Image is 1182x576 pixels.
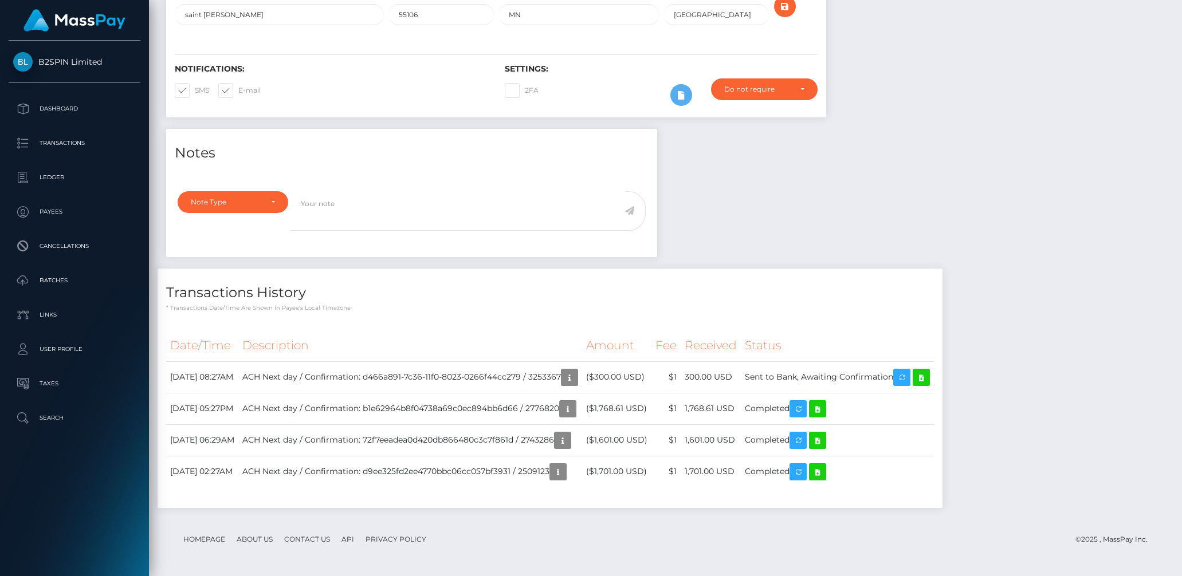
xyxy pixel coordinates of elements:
[13,135,136,152] p: Transactions
[175,83,209,98] label: SMS
[582,456,651,487] td: ($1,701.00 USD)
[9,163,140,192] a: Ledger
[651,330,681,361] th: Fee
[238,456,582,487] td: ACH Next day / Confirmation: d9ee325fd2ee4770bbc06cc057bf3931 / 2509123
[741,424,934,456] td: Completed
[280,530,335,548] a: Contact Us
[681,393,741,424] td: 1,768.61 USD
[232,530,277,548] a: About Us
[13,238,136,255] p: Cancellations
[238,330,582,361] th: Description
[13,203,136,220] p: Payees
[9,94,140,123] a: Dashboard
[166,330,238,361] th: Date/Time
[238,393,582,424] td: ACH Next day / Confirmation: b1e62964b8f04738a69c0ec894bb6d66 / 2776820
[505,64,818,74] h6: Settings:
[651,424,681,456] td: $1
[166,424,238,456] td: [DATE] 06:29AM
[13,306,136,323] p: Links
[651,456,681,487] td: $1
[582,393,651,424] td: ($1,768.61 USD)
[9,301,140,329] a: Links
[582,330,651,361] th: Amount
[178,191,288,213] button: Note Type
[505,83,539,98] label: 2FA
[166,456,238,487] td: [DATE] 02:27AM
[13,375,136,392] p: Taxes
[13,100,136,117] p: Dashboard
[741,393,934,424] td: Completed
[166,283,934,303] h4: Transactions History
[681,330,741,361] th: Received
[9,266,140,295] a: Batches
[741,361,934,393] td: Sent to Bank, Awaiting Confirmation
[9,404,140,432] a: Search
[651,361,681,393] td: $1
[13,52,33,72] img: B2SPIN Limited
[166,303,934,312] p: * Transactions date/time are shown in payee's local timezone
[582,424,651,456] td: ($1,601.00 USD)
[651,393,681,424] td: $1
[9,129,140,157] a: Transactions
[582,361,651,393] td: ($300.00 USD)
[681,361,741,393] td: 300.00 USD
[361,530,431,548] a: Privacy Policy
[13,341,136,358] p: User Profile
[13,169,136,186] p: Ledger
[741,330,934,361] th: Status
[681,424,741,456] td: 1,601.00 USD
[337,530,359,548] a: API
[23,9,125,31] img: MassPay Logo
[741,456,934,487] td: Completed
[9,198,140,226] a: Payees
[166,361,238,393] td: [DATE] 08:27AM
[238,424,582,456] td: ACH Next day / Confirmation: 72f7eeadea0d420db866480c3c7f861d / 2743286
[13,272,136,289] p: Batches
[166,393,238,424] td: [DATE] 05:27PM
[9,369,140,398] a: Taxes
[218,83,261,98] label: E-mail
[175,143,649,163] h4: Notes
[1075,533,1156,546] div: © 2025 , MassPay Inc.
[179,530,230,548] a: Homepage
[191,198,262,207] div: Note Type
[724,85,791,94] div: Do not require
[681,456,741,487] td: 1,701.00 USD
[711,78,818,100] button: Do not require
[238,361,582,393] td: ACH Next day / Confirmation: d466a891-7c36-11f0-8023-0266f44cc279 / 3253367
[9,232,140,261] a: Cancellations
[9,335,140,364] a: User Profile
[175,64,488,74] h6: Notifications:
[9,57,140,67] span: B2SPIN Limited
[13,409,136,427] p: Search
